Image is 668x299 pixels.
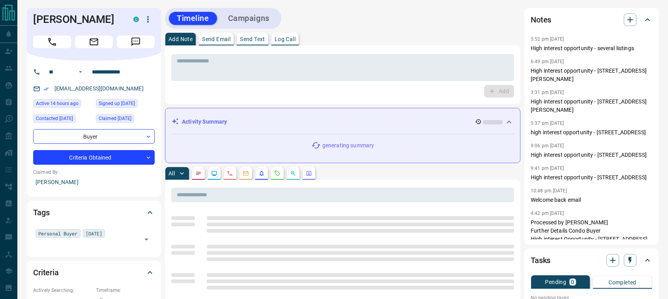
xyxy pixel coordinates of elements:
[43,86,49,92] svg: Email Verified
[86,229,103,237] span: [DATE]
[275,36,296,42] p: Log Call
[202,36,230,42] p: Send Email
[531,13,551,26] h2: Notes
[36,100,79,107] span: Active 14 hours ago
[33,114,92,125] div: Wed Jul 09 2025
[306,170,312,177] svg: Agent Actions
[33,13,122,26] h1: [PERSON_NAME]
[133,17,139,22] div: condos.ca
[96,287,155,294] p: Timeframe:
[54,85,144,92] a: [EMAIL_ADDRESS][DOMAIN_NAME]
[531,211,564,216] p: 4:42 pm [DATE]
[531,218,652,252] p: Processed by [PERSON_NAME] Further Details Condo Buyer High interest Opportunity - [STREET_ADDRES...
[531,67,652,83] p: High interest opportunity - [STREET_ADDRESS][PERSON_NAME]
[172,115,514,129] div: Activity Summary
[531,165,564,171] p: 9:41 pm [DATE]
[96,114,155,125] div: Mon Feb 07 2022
[75,36,113,48] span: Email
[168,171,175,176] p: All
[99,100,135,107] span: Signed up [DATE]
[169,12,217,25] button: Timeline
[258,170,265,177] svg: Listing Alerts
[608,280,636,285] p: Completed
[99,115,131,122] span: Claimed [DATE]
[243,170,249,177] svg: Emails
[33,203,155,222] div: Tags
[33,176,155,189] p: [PERSON_NAME]
[531,90,564,95] p: 3:31 pm [DATE]
[531,173,652,182] p: High interest opportunity - [STREET_ADDRESS]
[33,169,155,176] p: Claimed By:
[33,129,155,144] div: Buyer
[531,143,564,149] p: 9:06 pm [DATE]
[531,254,550,267] h2: Tasks
[531,36,564,42] p: 5:52 pm [DATE]
[531,151,652,159] p: High interest opportunity - [STREET_ADDRESS]
[531,128,652,137] p: high interest opportunity - [STREET_ADDRESS]
[76,67,85,77] button: Open
[33,99,92,110] div: Fri Aug 15 2025
[322,141,374,150] p: generating summary
[182,118,227,126] p: Activity Summary
[240,36,265,42] p: Send Text
[290,170,296,177] svg: Opportunities
[531,10,652,29] div: Notes
[141,234,152,245] button: Open
[38,229,78,237] span: Personal Buyer
[211,170,217,177] svg: Lead Browsing Activity
[545,279,566,285] p: Pending
[227,170,233,177] svg: Calls
[33,266,59,279] h2: Criteria
[571,279,574,285] p: 0
[531,98,652,114] p: High interest opportunity - [STREET_ADDRESS][PERSON_NAME]
[33,150,155,165] div: Criteria Obtained
[531,251,652,270] div: Tasks
[274,170,281,177] svg: Requests
[220,12,277,25] button: Campaigns
[531,120,564,126] p: 5:37 pm [DATE]
[531,59,564,64] p: 6:49 pm [DATE]
[531,44,652,53] p: High interest opportunity - several listings
[531,188,567,194] p: 10:48 pm [DATE]
[117,36,155,48] span: Message
[531,196,652,204] p: Welcome back email
[36,115,73,122] span: Contacted [DATE]
[33,287,92,294] p: Actively Searching:
[168,36,193,42] p: Add Note
[195,170,202,177] svg: Notes
[33,263,155,282] div: Criteria
[33,206,49,219] h2: Tags
[33,36,71,48] span: Call
[96,99,155,110] div: Mon Feb 07 2022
